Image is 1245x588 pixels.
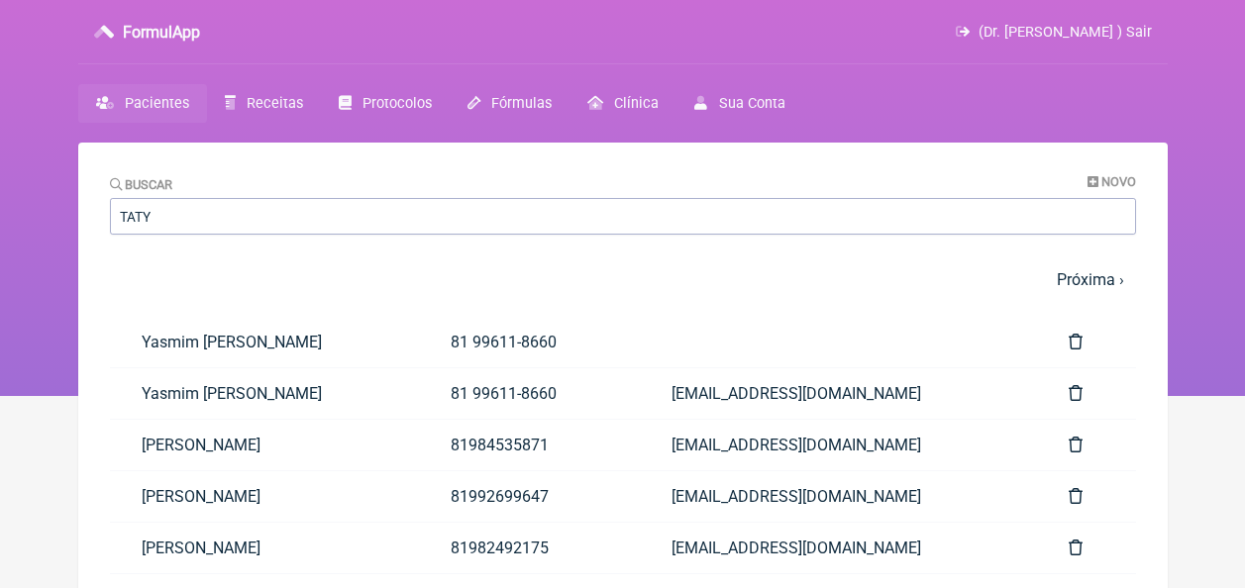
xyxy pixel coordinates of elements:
[419,523,640,573] a: 81982492175
[110,177,173,192] label: Buscar
[123,23,200,42] h3: FormulApp
[640,420,1037,470] a: [EMAIL_ADDRESS][DOMAIN_NAME]
[78,84,207,123] a: Pacientes
[640,523,1037,573] a: [EMAIL_ADDRESS][DOMAIN_NAME]
[207,84,321,123] a: Receitas
[640,471,1037,522] a: [EMAIL_ADDRESS][DOMAIN_NAME]
[110,317,419,367] a: Yasmim [PERSON_NAME]
[321,84,450,123] a: Protocolos
[1088,174,1136,189] a: Novo
[110,198,1136,235] input: Paciente
[419,420,640,470] a: 81984535871
[640,368,1037,419] a: [EMAIL_ADDRESS][DOMAIN_NAME]
[363,95,432,112] span: Protocolos
[247,95,303,112] span: Receitas
[614,95,659,112] span: Clínica
[110,420,419,470] a: [PERSON_NAME]
[570,84,676,123] a: Clínica
[419,471,640,522] a: 81992699647
[110,523,419,573] a: [PERSON_NAME]
[419,317,640,367] a: 81 99611-8660
[1101,174,1136,189] span: Novo
[110,258,1136,301] nav: pager
[979,24,1152,41] span: (Dr. [PERSON_NAME] ) Sair
[125,95,189,112] span: Pacientes
[110,471,419,522] a: [PERSON_NAME]
[450,84,570,123] a: Fórmulas
[956,24,1151,41] a: (Dr. [PERSON_NAME] ) Sair
[719,95,785,112] span: Sua Conta
[1057,270,1124,289] a: Próxima ›
[110,368,419,419] a: Yasmim [PERSON_NAME]
[491,95,552,112] span: Fórmulas
[676,84,802,123] a: Sua Conta
[419,368,640,419] a: 81 99611-8660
